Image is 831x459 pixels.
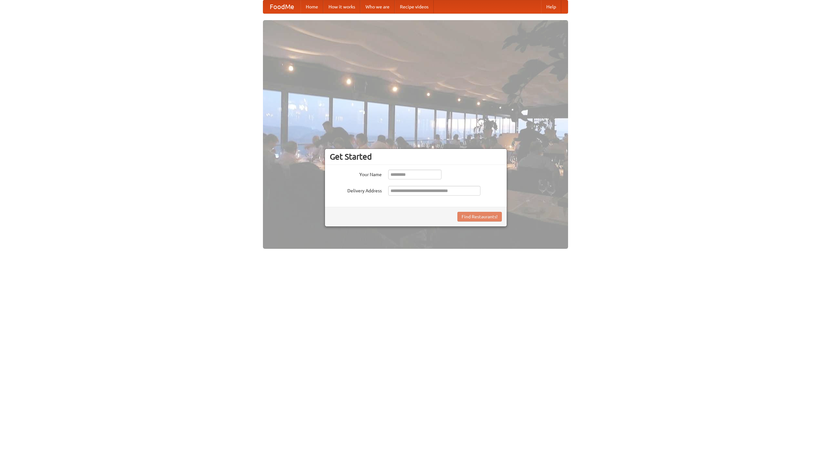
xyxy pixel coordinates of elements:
a: Help [541,0,561,13]
label: Your Name [330,170,382,178]
a: Who we are [360,0,395,13]
h3: Get Started [330,152,502,162]
button: Find Restaurants! [457,212,502,222]
a: Home [301,0,323,13]
a: FoodMe [263,0,301,13]
label: Delivery Address [330,186,382,194]
a: Recipe videos [395,0,434,13]
a: How it works [323,0,360,13]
